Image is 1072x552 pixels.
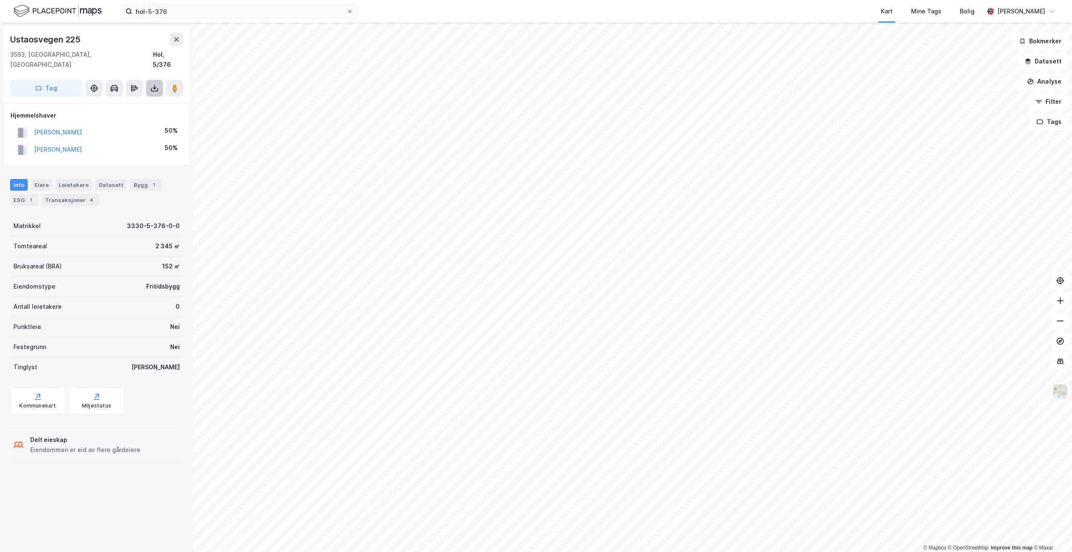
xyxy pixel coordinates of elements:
div: 50% [165,143,178,153]
div: 3593, [GEOGRAPHIC_DATA], [GEOGRAPHIC_DATA] [10,50,153,70]
button: Bokmerker [1012,33,1069,50]
iframe: Chat Widget [1030,512,1072,552]
a: Improve this map [991,545,1033,551]
div: Antall leietakere [13,302,62,312]
div: Ustaosvegen 225 [10,33,82,46]
div: Nei [170,342,180,352]
div: [PERSON_NAME] [997,6,1045,16]
div: ESG [10,194,38,206]
div: Kommunekart [19,402,56,409]
input: Søk på adresse, matrikkel, gårdeiere, leietakere eller personer [132,5,347,18]
div: Tinglyst [13,362,37,372]
div: Fritidsbygg [146,281,180,292]
a: OpenStreetMap [948,545,989,551]
div: Miljøstatus [82,402,111,409]
div: 1 [26,196,35,204]
div: Kontrollprogram for chat [1030,512,1072,552]
div: Eiendomstype [13,281,55,292]
div: 2 345 ㎡ [155,241,180,251]
div: Festegrunn [13,342,46,352]
img: logo.f888ab2527a4732fd821a326f86c7f29.svg [13,4,102,18]
div: [PERSON_NAME] [131,362,180,372]
div: Eiere [31,179,52,191]
button: Filter [1028,93,1069,110]
div: 4 [87,196,96,204]
div: Punktleie [13,322,41,332]
div: Datasett [95,179,127,191]
button: Tag [10,80,82,97]
button: Datasett [1017,53,1069,70]
div: Bruksareal (BRA) [13,261,62,271]
div: 0 [176,302,180,312]
div: Delt eieskap [30,435,140,445]
div: 50% [165,126,178,136]
div: Hjemmelshaver [11,110,183,121]
div: Leietakere [55,179,92,191]
div: Bolig [960,6,975,16]
div: Hol, 5/376 [153,50,183,70]
div: Info [10,179,28,191]
div: 152 ㎡ [162,261,180,271]
div: 1 [150,181,158,189]
div: Matrikkel [13,221,41,231]
div: Nei [170,322,180,332]
div: Mine Tags [911,6,941,16]
button: Tags [1030,113,1069,130]
div: Kart [881,6,893,16]
img: Z [1052,384,1068,400]
button: Analyse [1020,73,1069,90]
div: Tomteareal [13,241,47,251]
a: Mapbox [923,545,946,551]
div: Bygg [130,179,161,191]
div: Eiendommen er eid av flere gårdeiere [30,445,140,455]
div: 3330-5-376-0-0 [127,221,180,231]
div: Transaksjoner [42,194,99,206]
